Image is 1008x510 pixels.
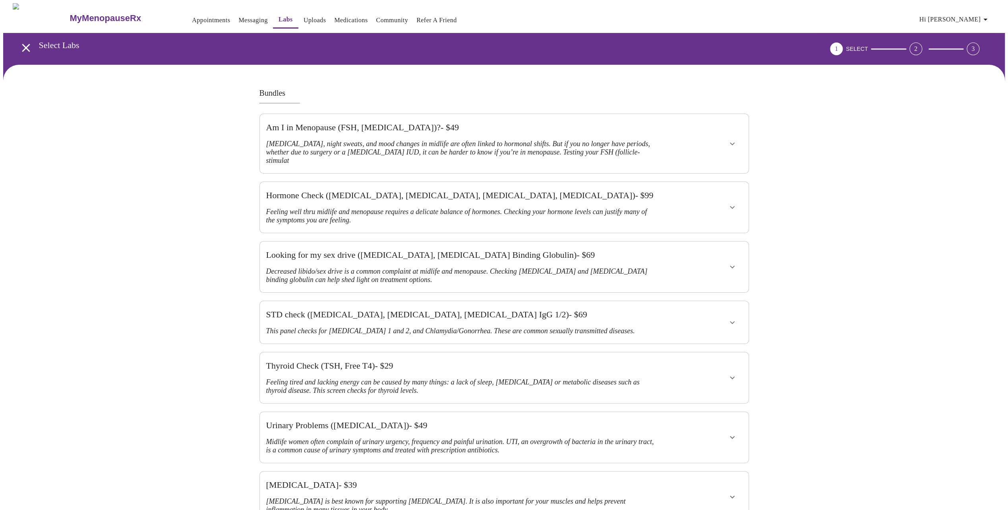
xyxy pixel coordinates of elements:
h3: MyMenopauseRx [70,13,141,23]
button: Refer a Friend [413,12,460,28]
h3: Am I in Menopause (FSH, [MEDICAL_DATA])? - $ 49 [266,122,656,133]
a: Uploads [304,15,326,26]
button: show more [723,313,742,332]
h3: Urinary Problems ([MEDICAL_DATA]) - $ 49 [266,420,656,431]
button: show more [723,198,742,217]
button: open drawer [14,36,38,60]
div: 3 [967,42,979,55]
button: Medications [331,12,371,28]
h3: [MEDICAL_DATA], night sweats, and mood changes in midlife are often linked to hormonal shifts. Bu... [266,140,656,165]
h3: This panel checks for [MEDICAL_DATA] 1 and 2, and Chlamydia/Gonorrhea. These are common sexually ... [266,327,656,335]
a: MyMenopauseRx [69,4,173,32]
h3: Select Labs [39,40,786,50]
a: Labs [279,14,293,25]
h3: Feeling well thru midlife and menopause requires a delicate balance of hormones. Checking your ho... [266,208,656,224]
button: Uploads [300,12,329,28]
span: Hi [PERSON_NAME] [919,14,990,25]
span: SELECT [846,46,868,52]
a: Medications [334,15,368,26]
h3: Looking for my sex drive ([MEDICAL_DATA], [MEDICAL_DATA] Binding Globulin) - $ 69 [266,250,656,260]
h3: [MEDICAL_DATA] - $ 39 [266,480,656,490]
h3: Thyroid Check (TSH, Free T4) - $ 29 [266,361,656,371]
h3: Midlife women often complain of urinary urgency, frequency and painful urination. UTI, an overgro... [266,438,656,454]
a: Community [376,15,408,26]
button: show more [723,487,742,506]
button: show more [723,428,742,447]
div: 2 [909,42,922,55]
button: show more [723,134,742,153]
img: MyMenopauseRx Logo [13,3,69,33]
button: Messaging [235,12,271,28]
a: Messaging [238,15,267,26]
button: Appointments [189,12,233,28]
a: Refer a Friend [416,15,457,26]
h3: STD check ([MEDICAL_DATA], [MEDICAL_DATA], [MEDICAL_DATA] IgG 1/2) - $ 69 [266,309,656,320]
button: Labs [273,12,298,29]
button: show more [723,368,742,387]
button: Community [373,12,411,28]
button: show more [723,257,742,276]
button: Hi [PERSON_NAME] [916,12,993,27]
div: 1 [830,42,843,55]
h3: Feeling tired and lacking energy can be caused by many things: a lack of sleep, [MEDICAL_DATA] or... [266,378,656,395]
h3: Bundles [259,89,749,98]
h3: Hormone Check ([MEDICAL_DATA], [MEDICAL_DATA], [MEDICAL_DATA], [MEDICAL_DATA]) - $ 99 [266,190,656,201]
h3: Decreased libido/sex drive is a common complaint at midlife and menopause. Checking [MEDICAL_DATA... [266,267,656,284]
a: Appointments [192,15,230,26]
